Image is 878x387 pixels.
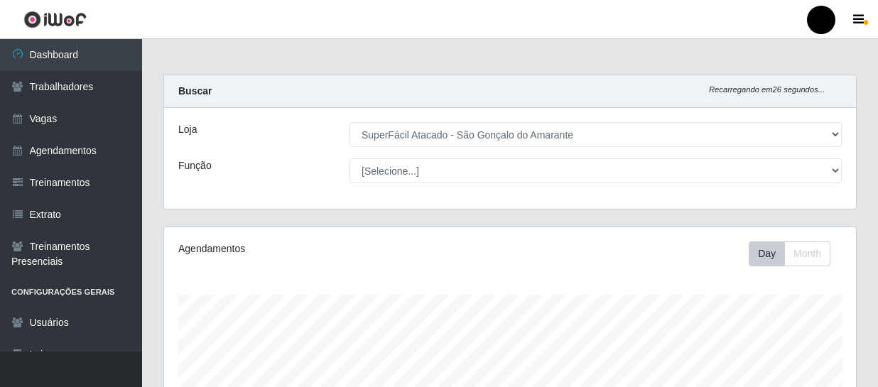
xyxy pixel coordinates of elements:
div: Agendamentos [178,241,443,256]
div: First group [749,241,830,266]
strong: Buscar [178,85,212,97]
i: Recarregando em 26 segundos... [709,85,825,94]
button: Day [749,241,785,266]
button: Month [784,241,830,266]
label: Função [178,158,212,173]
img: CoreUI Logo [23,11,87,28]
label: Loja [178,122,197,137]
div: Toolbar with button groups [749,241,842,266]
